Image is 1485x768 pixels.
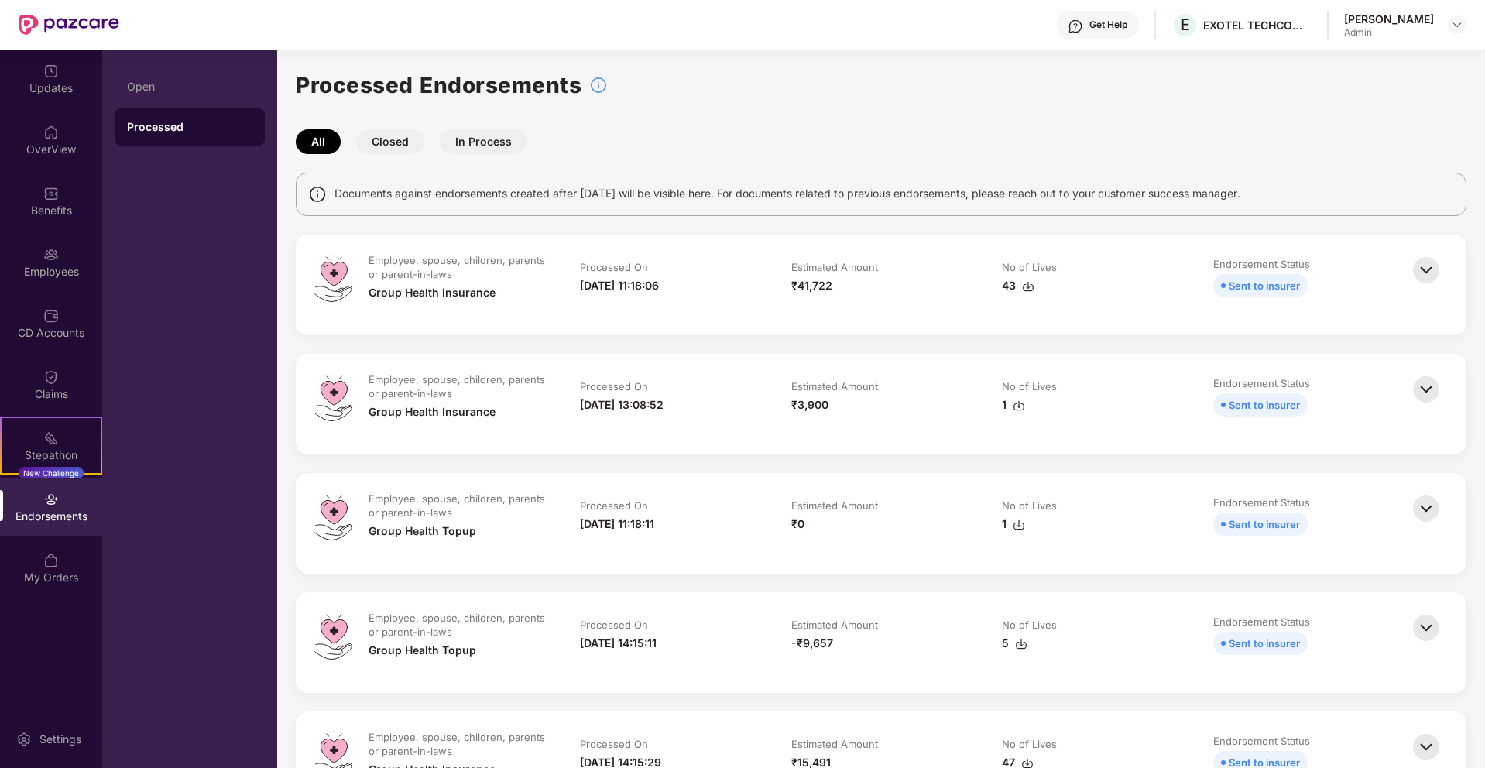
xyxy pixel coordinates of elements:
div: ₹41,722 [791,277,832,294]
div: Estimated Amount [791,737,878,751]
div: Endorsement Status [1213,376,1310,390]
img: svg+xml;base64,PHN2ZyBpZD0iRG93bmxvYWQtMzJ4MzIiIHhtbG5zPSJodHRwOi8vd3d3LnczLm9yZy8yMDAwL3N2ZyIgd2... [1022,280,1034,293]
img: svg+xml;base64,PHN2ZyBpZD0iQmFjay0zMngzMiIgeG1sbnM9Imh0dHA6Ly93d3cudzMub3JnLzIwMDAvc3ZnIiB3aWR0aD... [1409,730,1443,764]
img: svg+xml;base64,PHN2ZyBpZD0iSGVscC0zMngzMiIgeG1sbnM9Imh0dHA6Ly93d3cudzMub3JnLzIwMDAvc3ZnIiB3aWR0aD... [1068,19,1083,34]
div: Employee, spouse, children, parents or parent-in-laws [369,730,546,758]
img: svg+xml;base64,PHN2ZyBpZD0iQ2xhaW0iIHhtbG5zPSJodHRwOi8vd3d3LnczLm9yZy8yMDAwL3N2ZyIgd2lkdGg9IjIwIi... [43,369,59,385]
h1: Processed Endorsements [296,68,581,102]
div: Endorsement Status [1213,495,1310,509]
div: [DATE] 11:18:06 [580,277,659,294]
div: Processed On [580,379,648,393]
img: svg+xml;base64,PHN2ZyBpZD0iRHJvcGRvd24tMzJ4MzIiIHhtbG5zPSJodHRwOi8vd3d3LnczLm9yZy8yMDAwL3N2ZyIgd2... [1451,19,1463,31]
div: Admin [1344,26,1434,39]
div: -₹9,657 [791,635,833,652]
button: All [296,129,341,154]
div: Sent to insurer [1229,516,1300,533]
div: Open [127,81,252,93]
img: svg+xml;base64,PHN2ZyBpZD0iQmFjay0zMngzMiIgeG1sbnM9Imh0dHA6Ly93d3cudzMub3JnLzIwMDAvc3ZnIiB3aWR0aD... [1409,611,1443,645]
img: svg+xml;base64,PHN2ZyBpZD0iVXBkYXRlZCIgeG1sbnM9Imh0dHA6Ly93d3cudzMub3JnLzIwMDAvc3ZnIiB3aWR0aD0iMj... [43,63,59,79]
div: 43 [1002,277,1034,294]
div: Employee, spouse, children, parents or parent-in-laws [369,372,546,400]
img: svg+xml;base64,PHN2ZyBpZD0iQmFjay0zMngzMiIgeG1sbnM9Imh0dHA6Ly93d3cudzMub3JnLzIwMDAvc3ZnIiB3aWR0aD... [1409,492,1443,526]
div: ₹0 [791,516,804,533]
div: Employee, spouse, children, parents or parent-in-laws [369,253,546,281]
div: Estimated Amount [791,499,878,513]
img: svg+xml;base64,PHN2ZyB4bWxucz0iaHR0cDovL3d3dy53My5vcmcvMjAwMC9zdmciIHdpZHRoPSI0OS4zMiIgaGVpZ2h0PS... [314,611,352,660]
img: svg+xml;base64,PHN2ZyBpZD0iSW5mbyIgeG1sbnM9Imh0dHA6Ly93d3cudzMub3JnLzIwMDAvc3ZnIiB3aWR0aD0iMTQiIG... [308,185,327,204]
div: Processed On [580,499,648,513]
div: Sent to insurer [1229,396,1300,413]
div: [PERSON_NAME] [1344,12,1434,26]
img: svg+xml;base64,PHN2ZyBpZD0iTXlfT3JkZXJzIiBkYXRhLW5hbWU9Ik15IE9yZGVycyIgeG1sbnM9Imh0dHA6Ly93d3cudz... [43,553,59,568]
div: [DATE] 14:15:11 [580,635,657,652]
div: Group Health Insurance [369,403,496,420]
button: Closed [356,129,424,154]
div: 1 [1002,516,1025,533]
img: svg+xml;base64,PHN2ZyBpZD0iRG93bmxvYWQtMzJ4MzIiIHhtbG5zPSJodHRwOi8vd3d3LnczLm9yZy8yMDAwL3N2ZyIgd2... [1015,638,1027,650]
div: Estimated Amount [791,379,878,393]
div: [DATE] 11:18:11 [580,516,654,533]
div: [DATE] 13:08:52 [580,396,664,413]
div: Estimated Amount [791,260,878,274]
img: svg+xml;base64,PHN2ZyB4bWxucz0iaHR0cDovL3d3dy53My5vcmcvMjAwMC9zdmciIHdpZHRoPSI0OS4zMiIgaGVpZ2h0PS... [314,253,352,302]
span: Documents against endorsements created after [DATE] will be visible here. For documents related t... [334,185,1240,202]
span: E [1181,15,1190,34]
div: Endorsement Status [1213,257,1310,271]
div: Processed [127,119,252,135]
img: svg+xml;base64,PHN2ZyBpZD0iU2V0dGluZy0yMHgyMCIgeG1sbnM9Imh0dHA6Ly93d3cudzMub3JnLzIwMDAvc3ZnIiB3aW... [16,732,32,747]
div: New Challenge [19,467,84,479]
div: Get Help [1089,19,1127,31]
img: svg+xml;base64,PHN2ZyBpZD0iSW5mb18tXzMyeDMyIiBkYXRhLW5hbWU9IkluZm8gLSAzMngzMiIgeG1sbnM9Imh0dHA6Ly... [589,76,608,94]
div: Employee, spouse, children, parents or parent-in-laws [369,611,546,639]
img: svg+xml;base64,PHN2ZyBpZD0iQmFjay0zMngzMiIgeG1sbnM9Imh0dHA6Ly93d3cudzMub3JnLzIwMDAvc3ZnIiB3aWR0aD... [1409,372,1443,406]
div: Processed On [580,618,648,632]
div: No of Lives [1002,379,1057,393]
div: Settings [35,732,86,747]
div: No of Lives [1002,499,1057,513]
div: 1 [1002,396,1025,413]
div: No of Lives [1002,618,1057,632]
div: No of Lives [1002,737,1057,751]
img: svg+xml;base64,PHN2ZyBpZD0iQmFjay0zMngzMiIgeG1sbnM9Imh0dHA6Ly93d3cudzMub3JnLzIwMDAvc3ZnIiB3aWR0aD... [1409,253,1443,287]
img: svg+xml;base64,PHN2ZyB4bWxucz0iaHR0cDovL3d3dy53My5vcmcvMjAwMC9zdmciIHdpZHRoPSI0OS4zMiIgaGVpZ2h0PS... [314,492,352,540]
img: New Pazcare Logo [19,15,119,35]
div: Employee, spouse, children, parents or parent-in-laws [369,492,546,519]
div: Processed On [580,737,648,751]
img: svg+xml;base64,PHN2ZyBpZD0iRG93bmxvYWQtMzJ4MzIiIHhtbG5zPSJodHRwOi8vd3d3LnczLm9yZy8yMDAwL3N2ZyIgd2... [1013,519,1025,531]
div: 5 [1002,635,1027,652]
img: svg+xml;base64,PHN2ZyBpZD0iQ0RfQWNjb3VudHMiIGRhdGEtbmFtZT0iQ0QgQWNjb3VudHMiIHhtbG5zPSJodHRwOi8vd3... [43,308,59,324]
img: svg+xml;base64,PHN2ZyBpZD0iRW1wbG95ZWVzIiB4bWxucz0iaHR0cDovL3d3dy53My5vcmcvMjAwMC9zdmciIHdpZHRoPS... [43,247,59,262]
img: svg+xml;base64,PHN2ZyBpZD0iRW5kb3JzZW1lbnRzIiB4bWxucz0iaHR0cDovL3d3dy53My5vcmcvMjAwMC9zdmciIHdpZH... [43,492,59,507]
img: svg+xml;base64,PHN2ZyBpZD0iSG9tZSIgeG1sbnM9Imh0dHA6Ly93d3cudzMub3JnLzIwMDAvc3ZnIiB3aWR0aD0iMjAiIG... [43,125,59,140]
div: No of Lives [1002,260,1057,274]
img: svg+xml;base64,PHN2ZyB4bWxucz0iaHR0cDovL3d3dy53My5vcmcvMjAwMC9zdmciIHdpZHRoPSIyMSIgaGVpZ2h0PSIyMC... [43,430,59,446]
img: svg+xml;base64,PHN2ZyBpZD0iQmVuZWZpdHMiIHhtbG5zPSJodHRwOi8vd3d3LnczLm9yZy8yMDAwL3N2ZyIgd2lkdGg9Ij... [43,186,59,201]
div: Group Health Topup [369,523,476,540]
div: Processed On [580,260,648,274]
div: Sent to insurer [1229,277,1300,294]
div: ₹3,900 [791,396,828,413]
div: EXOTEL TECHCOM PRIVATE LIMITED [1203,18,1312,33]
div: Group Health Insurance [369,284,496,301]
div: Endorsement Status [1213,734,1310,748]
button: In Process [440,129,527,154]
div: Stepathon [2,447,101,463]
div: Endorsement Status [1213,615,1310,629]
img: svg+xml;base64,PHN2ZyB4bWxucz0iaHR0cDovL3d3dy53My5vcmcvMjAwMC9zdmciIHdpZHRoPSI0OS4zMiIgaGVpZ2h0PS... [314,372,352,421]
div: Estimated Amount [791,618,878,632]
img: svg+xml;base64,PHN2ZyBpZD0iRG93bmxvYWQtMzJ4MzIiIHhtbG5zPSJodHRwOi8vd3d3LnczLm9yZy8yMDAwL3N2ZyIgd2... [1013,399,1025,412]
div: Sent to insurer [1229,635,1300,652]
div: Group Health Topup [369,642,476,659]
